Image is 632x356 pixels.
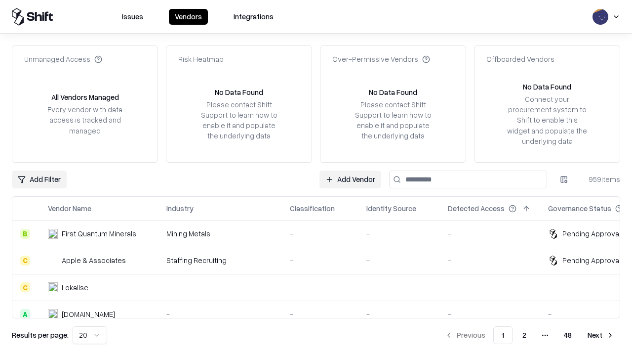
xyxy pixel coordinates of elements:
div: All Vendors Managed [51,92,119,102]
div: Detected Access [448,203,505,214]
div: Pending Approval [562,255,621,266]
div: Governance Status [548,203,611,214]
div: Please contact Shift Support to learn how to enable it and populate the underlying data [198,99,280,141]
div: Connect your procurement system to Shift to enable this widget and populate the underlying data [506,94,588,146]
p: Results per page: [12,330,69,340]
div: Please contact Shift Support to learn how to enable it and populate the underlying data [352,99,434,141]
img: First Quantum Minerals [48,229,58,239]
div: Offboarded Vendors [486,54,554,64]
nav: pagination [439,326,620,344]
div: Pending Approval [562,228,621,239]
div: - [166,309,274,319]
div: Industry [166,203,194,214]
div: - [448,255,532,266]
img: pathfactory.com [48,309,58,319]
div: [DOMAIN_NAME] [62,309,115,319]
div: Identity Source [366,203,416,214]
div: - [366,309,432,319]
button: 1 [493,326,513,344]
img: Apple & Associates [48,256,58,266]
div: - [290,282,351,293]
div: - [290,309,351,319]
div: Lokalise [62,282,88,293]
button: Integrations [228,9,279,25]
div: Staffing Recruiting [166,255,274,266]
div: - [366,282,432,293]
button: Add Filter [12,171,67,188]
div: - [290,228,351,239]
div: - [166,282,274,293]
div: Unmanaged Access [24,54,102,64]
button: Vendors [169,9,208,25]
div: C [20,256,30,266]
div: First Quantum Minerals [62,228,136,239]
div: No Data Found [369,87,417,97]
button: Issues [116,9,149,25]
div: - [366,255,432,266]
div: C [20,282,30,292]
div: - [366,228,432,239]
div: - [448,282,532,293]
div: Risk Heatmap [178,54,224,64]
div: No Data Found [215,87,263,97]
div: Over-Permissive Vendors [332,54,430,64]
button: 48 [556,326,580,344]
div: 959 items [581,174,620,184]
div: Classification [290,203,335,214]
div: Vendor Name [48,203,91,214]
button: Next [582,326,620,344]
div: A [20,309,30,319]
img: Lokalise [48,282,58,292]
div: - [290,255,351,266]
div: B [20,229,30,239]
div: Every vendor with data access is tracked and managed [44,104,126,135]
button: 2 [514,326,534,344]
div: Apple & Associates [62,255,126,266]
div: Mining Metals [166,228,274,239]
div: No Data Found [523,82,571,92]
a: Add Vendor [319,171,381,188]
div: - [448,228,532,239]
div: - [448,309,532,319]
